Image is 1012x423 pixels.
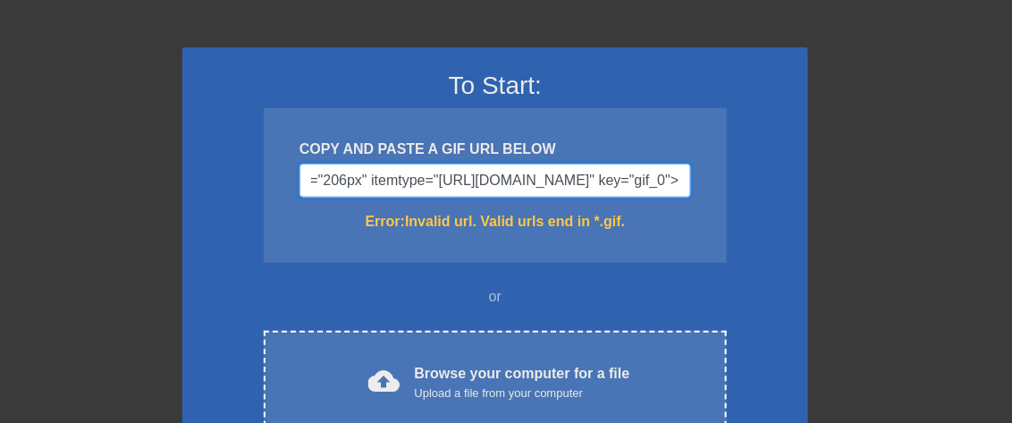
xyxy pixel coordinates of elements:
[229,286,762,308] div: or
[206,71,785,101] h3: To Start:
[415,385,630,402] div: Upload a file from your computer
[299,211,691,233] div: Error: Invalid url. Valid urls end in *.gif.
[368,365,401,397] span: cloud_upload
[415,363,630,402] div: Browse your computer for a file
[299,139,691,160] div: COPY AND PASTE A GIF URL BELOW
[299,164,691,198] input: Username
